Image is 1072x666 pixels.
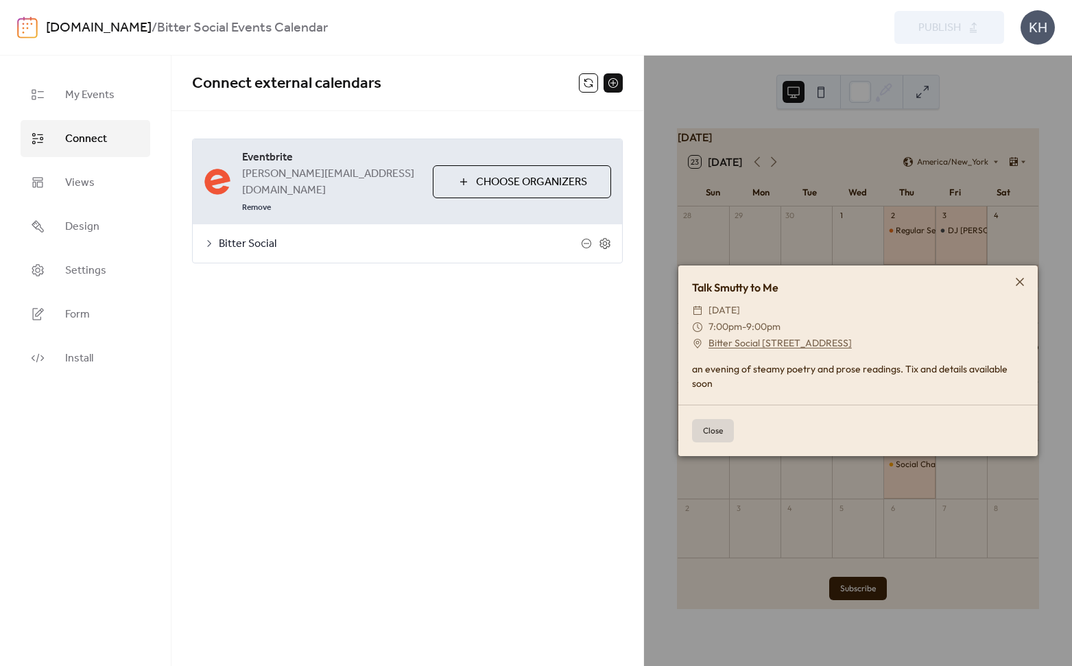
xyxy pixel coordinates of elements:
[204,168,231,195] img: eventbrite
[21,164,150,201] a: Views
[746,320,781,333] span: 9:00pm
[21,252,150,289] a: Settings
[46,15,152,41] a: [DOMAIN_NAME]
[152,15,157,41] b: /
[1021,10,1055,45] div: KH
[476,174,587,191] span: Choose Organizers
[678,279,1038,296] div: Talk Smutty to Me
[21,120,150,157] a: Connect
[157,15,328,41] b: Bitter Social Events Calendar
[65,175,95,191] span: Views
[692,302,703,319] div: ​
[242,150,422,166] span: Eventbrite
[692,319,703,335] div: ​
[433,165,611,198] button: Choose Organizers
[21,76,150,113] a: My Events
[65,307,90,323] span: Form
[21,208,150,245] a: Design
[65,350,93,367] span: Install
[65,219,99,235] span: Design
[21,340,150,377] a: Install
[692,419,734,442] button: Close
[17,16,38,38] img: logo
[692,335,703,352] div: ​
[678,362,1038,391] div: an evening of steamy poetry and prose readings. Tix and details available soon
[192,69,381,99] span: Connect external calendars
[742,320,746,333] span: -
[219,236,581,252] span: Bitter Social
[242,166,422,199] span: [PERSON_NAME][EMAIL_ADDRESS][DOMAIN_NAME]
[65,131,107,147] span: Connect
[708,302,740,319] span: [DATE]
[21,296,150,333] a: Form
[65,87,115,104] span: My Events
[65,263,106,279] span: Settings
[242,202,271,213] span: Remove
[708,320,742,333] span: 7:00pm
[708,335,852,352] a: Bitter Social [STREET_ADDRESS]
